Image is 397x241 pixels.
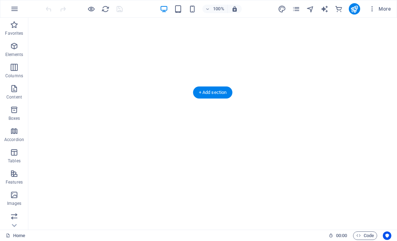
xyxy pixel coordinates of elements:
[213,5,224,13] h6: 100%
[292,5,300,13] i: Pages (Ctrl+Alt+S)
[4,137,24,142] p: Accordion
[356,231,374,240] span: Code
[7,201,22,206] p: Images
[278,5,286,13] i: Design (Ctrl+Alt+Y)
[9,116,20,121] p: Boxes
[306,5,314,13] i: Navigator
[8,158,21,164] p: Tables
[101,5,110,13] button: reload
[335,5,343,13] button: commerce
[193,86,233,99] div: + Add section
[5,30,23,36] p: Favorites
[353,231,377,240] button: Code
[320,5,329,13] i: AI Writer
[350,5,358,13] i: Publish
[202,5,228,13] button: 100%
[320,5,329,13] button: text_generator
[349,3,360,15] button: publish
[336,231,347,240] span: 00 00
[278,5,286,13] button: design
[6,231,25,240] a: Click to cancel selection. Double-click to open Pages
[5,73,23,79] p: Columns
[231,6,238,12] i: On resize automatically adjust zoom level to fit chosen device.
[369,5,391,12] span: More
[5,52,23,57] p: Elements
[101,5,110,13] i: Reload page
[383,231,391,240] button: Usercentrics
[6,94,22,100] p: Content
[6,179,23,185] p: Features
[306,5,315,13] button: navigator
[87,5,95,13] button: Click here to leave preview mode and continue editing
[292,5,301,13] button: pages
[335,5,343,13] i: Commerce
[366,3,394,15] button: More
[329,231,347,240] h6: Session time
[341,233,342,238] span: :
